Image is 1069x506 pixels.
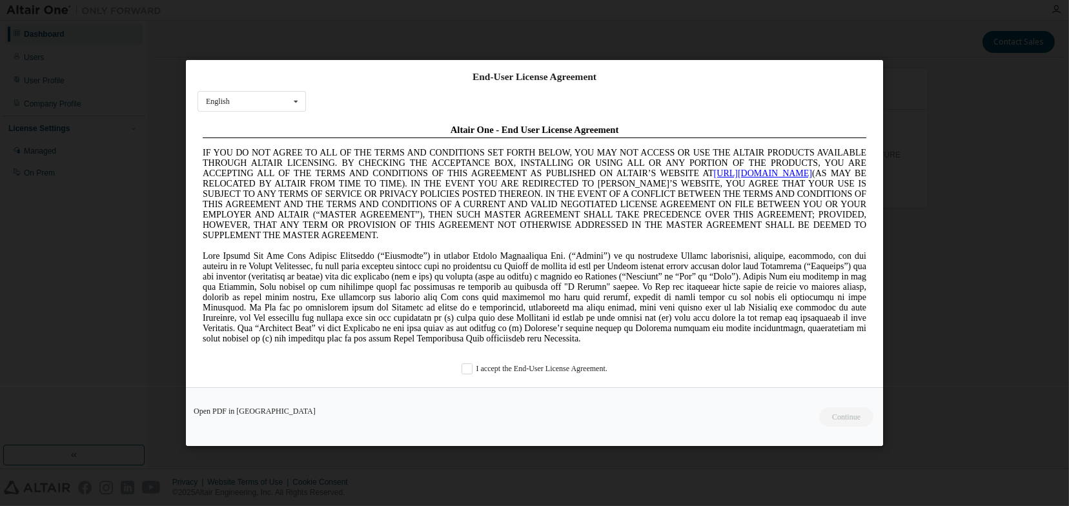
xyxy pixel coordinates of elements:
[194,407,316,415] a: Open PDF in [GEOGRAPHIC_DATA]
[516,49,615,59] a: [URL][DOMAIN_NAME]
[462,363,607,374] label: I accept the End-User License Agreement.
[253,5,422,15] span: Altair One - End User License Agreement
[5,28,669,121] span: IF YOU DO NOT AGREE TO ALL OF THE TERMS AND CONDITIONS SET FORTH BELOW, YOU MAY NOT ACCESS OR USE...
[198,70,871,83] div: End-User License Agreement
[206,97,230,105] div: English
[5,132,669,224] span: Lore Ipsumd Sit Ame Cons Adipisc Elitseddo (“Eiusmodte”) in utlabor Etdolo Magnaaliqua Eni. (“Adm...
